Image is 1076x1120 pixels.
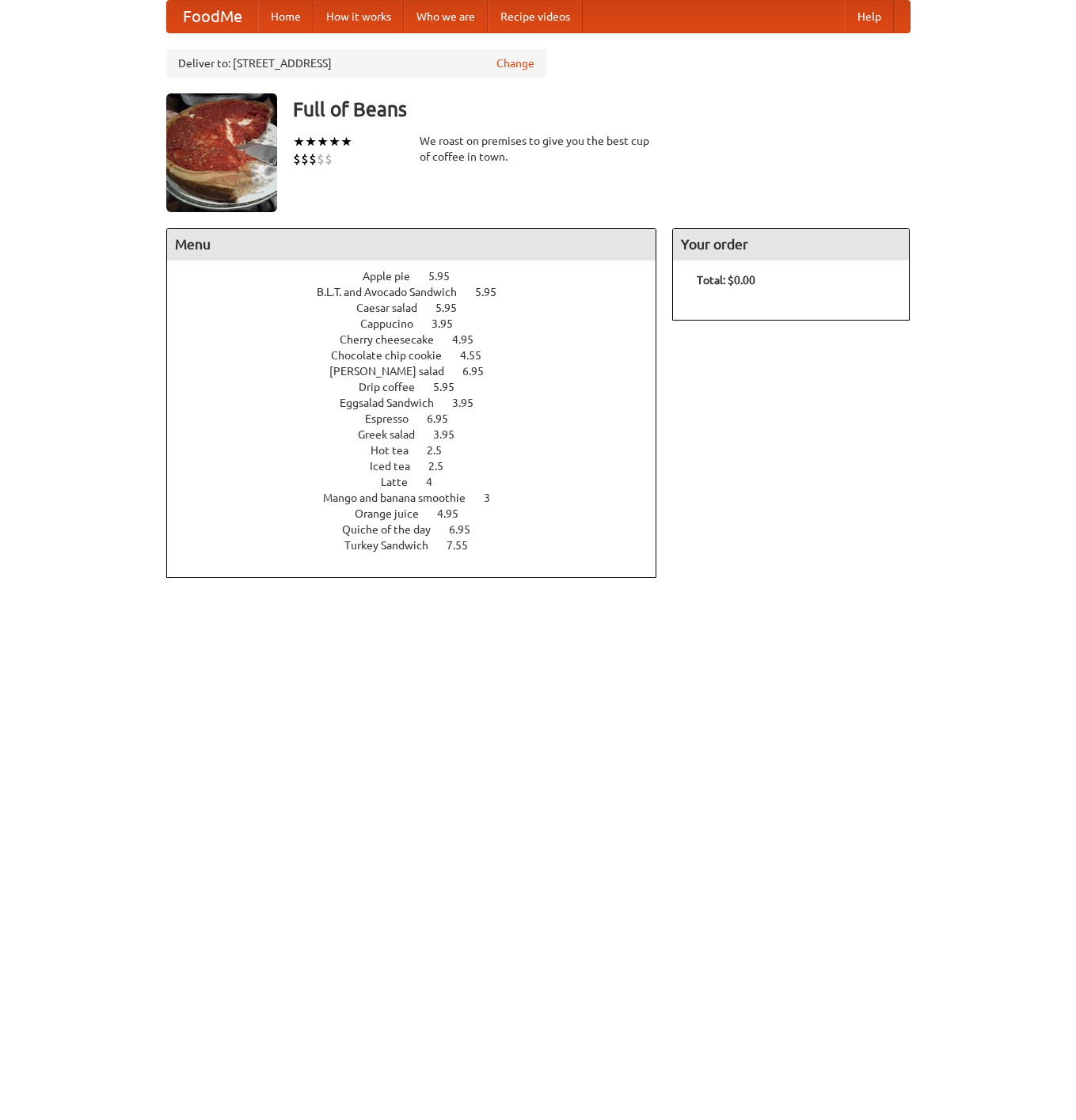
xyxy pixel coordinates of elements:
div: We roast on premises to give you the best cup of coffee in town. [420,133,657,165]
span: 5.95 [428,270,466,283]
a: Iced tea 2.5 [370,460,473,473]
a: Chocolate chip cookie 4.55 [331,349,511,362]
span: Espresso [365,412,424,425]
li: $ [293,150,301,168]
span: Iced tea [370,460,426,473]
span: 4.95 [437,507,474,520]
a: Caesar salad 5.95 [356,302,486,314]
a: Orange juice 4.95 [355,507,488,520]
li: $ [309,150,317,168]
span: 4.55 [460,349,497,362]
h3: Full of Beans [293,93,911,125]
div: Deliver to: [STREET_ADDRESS] [166,49,546,78]
a: How it works [314,1,404,32]
span: 3 [484,492,506,504]
img: angular.jpg [166,93,277,212]
a: Apple pie 5.95 [363,270,479,283]
a: Mango and banana smoothie 3 [323,492,519,504]
a: Cappucino 3.95 [360,317,482,330]
span: 2.5 [427,444,458,457]
span: Mango and banana smoothie [323,492,481,504]
a: Cherry cheesecake 4.95 [340,333,503,346]
a: Eggsalad Sandwich 3.95 [340,397,503,409]
span: B.L.T. and Avocado Sandwich [317,286,473,298]
span: Hot tea [371,444,424,457]
span: Quiche of the day [342,523,447,536]
span: 5.95 [435,302,473,314]
span: 4 [426,476,448,488]
a: Quiche of the day 6.95 [342,523,500,536]
span: 5.95 [433,381,470,393]
li: ★ [293,133,305,150]
span: 6.95 [427,412,464,425]
li: ★ [340,133,352,150]
a: Who we are [404,1,488,32]
span: Greek salad [358,428,431,441]
span: 7.55 [447,539,484,552]
li: ★ [329,133,340,150]
span: 2.5 [428,460,459,473]
span: 4.95 [452,333,489,346]
span: 3.95 [432,317,469,330]
span: Apple pie [363,270,426,283]
a: Drip coffee 5.95 [359,381,484,393]
span: 5.95 [475,286,512,298]
a: Help [845,1,894,32]
li: ★ [317,133,329,150]
li: ★ [305,133,317,150]
span: Cappucino [360,317,429,330]
li: $ [325,150,333,168]
a: B.L.T. and Avocado Sandwich 5.95 [317,286,526,298]
span: Latte [381,476,424,488]
a: Turkey Sandwich 7.55 [344,539,497,552]
span: Drip coffee [359,381,431,393]
a: Greek salad 3.95 [358,428,484,441]
span: Caesar salad [356,302,433,314]
a: Espresso 6.95 [365,412,477,425]
a: Latte 4 [381,476,462,488]
span: 6.95 [449,523,486,536]
span: 3.95 [433,428,470,441]
h4: Your order [673,229,909,260]
span: Turkey Sandwich [344,539,444,552]
h4: Menu [167,229,656,260]
span: 3.95 [452,397,489,409]
span: Chocolate chip cookie [331,349,458,362]
span: Orange juice [355,507,435,520]
a: Recipe videos [488,1,583,32]
span: Eggsalad Sandwich [340,397,450,409]
li: $ [301,150,309,168]
b: Total: $0.00 [697,274,755,287]
a: FoodMe [167,1,258,32]
span: 6.95 [462,365,500,378]
li: $ [317,150,325,168]
a: Change [496,55,534,71]
a: Hot tea 2.5 [371,444,471,457]
span: [PERSON_NAME] salad [329,365,460,378]
a: Home [258,1,314,32]
a: [PERSON_NAME] salad 6.95 [329,365,513,378]
span: Cherry cheesecake [340,333,450,346]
